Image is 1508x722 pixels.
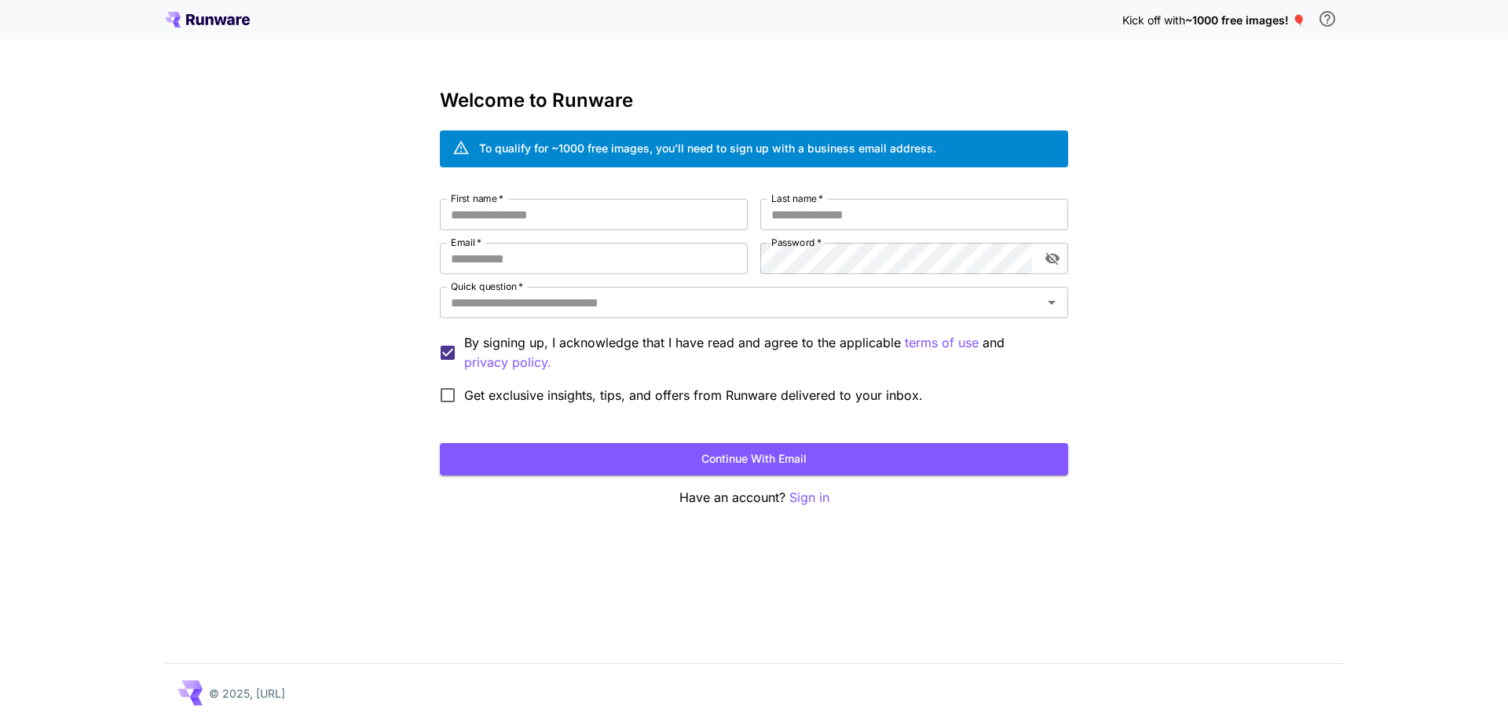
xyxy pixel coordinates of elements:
[451,236,481,249] label: Email
[479,140,936,156] div: To qualify for ~1000 free images, you’ll need to sign up with a business email address.
[464,386,923,405] span: Get exclusive insights, tips, and offers from Runware delivered to your inbox.
[771,192,823,205] label: Last name
[1312,3,1343,35] button: In order to qualify for free credit, you need to sign up with a business email address and click ...
[789,488,829,508] button: Sign in
[464,353,551,372] p: privacy policy.
[1122,13,1185,27] span: Kick off with
[1185,13,1305,27] span: ~1000 free images! 🎈
[464,333,1056,372] p: By signing up, I acknowledge that I have read and agree to the applicable and
[464,353,551,372] button: By signing up, I acknowledge that I have read and agree to the applicable terms of use and
[440,488,1068,508] p: Have an account?
[905,333,979,353] p: terms of use
[209,685,285,702] p: © 2025, [URL]
[905,333,979,353] button: By signing up, I acknowledge that I have read and agree to the applicable and privacy policy.
[1038,244,1067,273] button: toggle password visibility
[440,90,1068,112] h3: Welcome to Runware
[451,192,503,205] label: First name
[451,280,523,293] label: Quick question
[771,236,822,249] label: Password
[1041,291,1063,313] button: Open
[440,443,1068,475] button: Continue with email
